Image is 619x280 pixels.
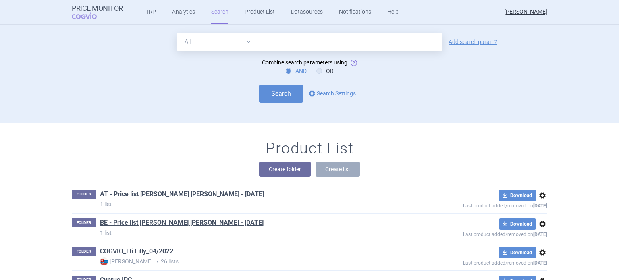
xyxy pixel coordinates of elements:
[405,201,547,209] p: Last product added/removed on
[100,247,173,256] a: COGVIO_Eli Lilly_04/2022
[72,247,96,256] p: FOLDER
[405,230,547,237] p: Last product added/removed on
[262,59,347,66] span: Combine search parameters using
[100,257,153,265] strong: [PERSON_NAME]
[100,229,405,237] p: 1 list
[266,139,353,158] h1: Product List
[499,218,536,230] button: Download
[100,257,108,265] img: SK
[100,200,405,208] p: 1 list
[533,203,547,209] strong: [DATE]
[72,218,96,227] p: FOLDER
[307,89,356,98] a: Search Settings
[100,218,264,229] h1: BE - Price list Eli Lilly - Sep 2021
[72,4,123,12] strong: Price Monitor
[316,67,334,75] label: OR
[259,162,311,177] button: Create folder
[153,258,161,266] i: •
[100,218,264,227] a: BE - Price list [PERSON_NAME] [PERSON_NAME] - [DATE]
[100,257,405,266] p: 26 lists
[499,247,536,258] button: Download
[449,39,497,45] a: Add search param?
[100,190,264,199] a: AT - Price list [PERSON_NAME] [PERSON_NAME] - [DATE]
[72,4,123,20] a: Price MonitorCOGVIO
[405,258,547,266] p: Last product added/removed on
[499,190,536,201] button: Download
[72,12,108,19] span: COGVIO
[100,190,264,200] h1: AT - Price list Eli Lilly - Sep 2021
[100,247,173,257] h1: COGVIO_Eli Lilly_04/2022
[533,260,547,266] strong: [DATE]
[316,162,360,177] button: Create list
[533,232,547,237] strong: [DATE]
[259,85,303,103] button: Search
[72,190,96,199] p: FOLDER
[286,67,307,75] label: AND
